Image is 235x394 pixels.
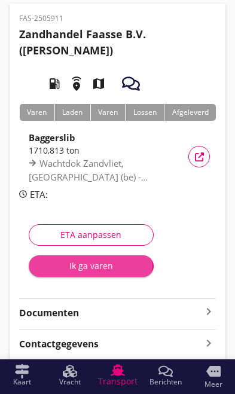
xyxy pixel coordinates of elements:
span: Vracht [59,378,81,386]
div: Varen [19,104,54,121]
i: local_gas_station [38,67,71,100]
strong: Zandhandel Faasse B.V. [19,27,146,41]
i: emergency_share [60,67,93,100]
div: Varen [90,104,126,121]
div: 1710,813 ton [29,144,173,157]
strong: Baggerslib [29,132,75,143]
div: ETA aanpassen [39,228,144,241]
span: Kaart [13,378,31,386]
button: ETA aanpassen [29,224,154,246]
span: Transport [98,377,138,386]
a: Berichten [142,359,190,392]
a: Vracht [46,359,94,392]
div: Ik ga varen [38,259,144,272]
a: Baggerslib1710,813 tonWachtdok Zandvliet, [GEOGRAPHIC_DATA] (be) - [GEOGRAPHIC_DATA], [GEOGRAPHIC... [19,130,216,183]
button: Ik ga varen [29,255,154,277]
span: ETA: [30,188,48,200]
a: Transport [94,359,142,392]
h2: ([PERSON_NAME]) [19,26,216,59]
strong: Documenten [19,306,202,320]
i: more [206,364,221,378]
strong: Contactgegevens [19,337,99,351]
span: Berichten [149,378,182,386]
i: keyboard_arrow_right [202,335,216,351]
div: Laden [54,104,90,121]
p: FAS-2505911 [19,13,216,24]
i: map [82,67,115,100]
span: Wachtdok Zandvliet, [GEOGRAPHIC_DATA] (be) - [GEOGRAPHIC_DATA], [GEOGRAPHIC_DATA] ([GEOGRAPHIC_DA... [29,157,141,223]
span: Meer [205,381,222,388]
i: keyboard_arrow_right [202,304,216,319]
div: Afgeleverd [164,104,216,121]
div: Lossen [125,104,164,121]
